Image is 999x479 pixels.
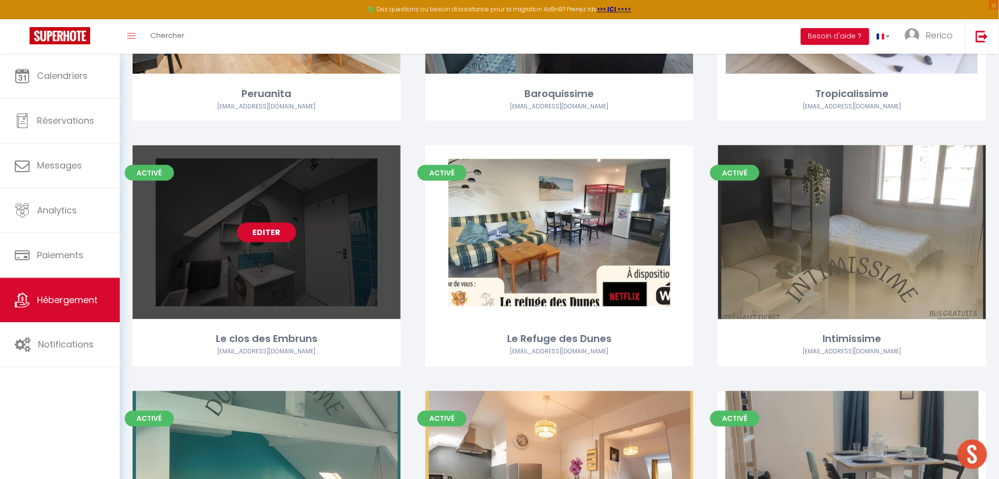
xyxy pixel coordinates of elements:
[133,86,401,102] div: Peruanita
[417,411,467,427] span: Activé
[710,411,759,427] span: Activé
[37,294,98,306] span: Hébergement
[143,19,192,54] a: Chercher
[425,332,693,347] div: Le Refuge des Dunes
[133,332,401,347] div: Le clos des Embruns
[37,204,77,216] span: Analytics
[718,347,986,357] div: Airbnb
[425,86,693,102] div: Baroquissime
[37,69,88,82] span: Calendriers
[37,249,83,261] span: Paiements
[37,114,94,127] span: Réservations
[30,27,90,44] img: Super Booking
[38,338,94,350] span: Notifications
[976,30,988,42] img: logout
[897,19,965,54] a: ... Rerico
[718,86,986,102] div: Tropicalissime
[37,159,82,171] span: Messages
[125,411,174,427] span: Activé
[718,102,986,111] div: Airbnb
[237,223,296,242] a: Editer
[425,347,693,357] div: Airbnb
[905,28,920,43] img: ...
[597,5,631,13] a: >>> ICI <<<<
[133,102,401,111] div: Airbnb
[425,102,693,111] div: Airbnb
[150,30,184,40] span: Chercher
[958,440,987,469] div: Ouvrir le chat
[710,165,759,181] span: Activé
[718,332,986,347] div: Intimissime
[926,29,953,41] span: Rerico
[417,165,467,181] span: Activé
[801,28,869,45] button: Besoin d'aide ?
[125,165,174,181] span: Activé
[133,347,401,357] div: Airbnb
